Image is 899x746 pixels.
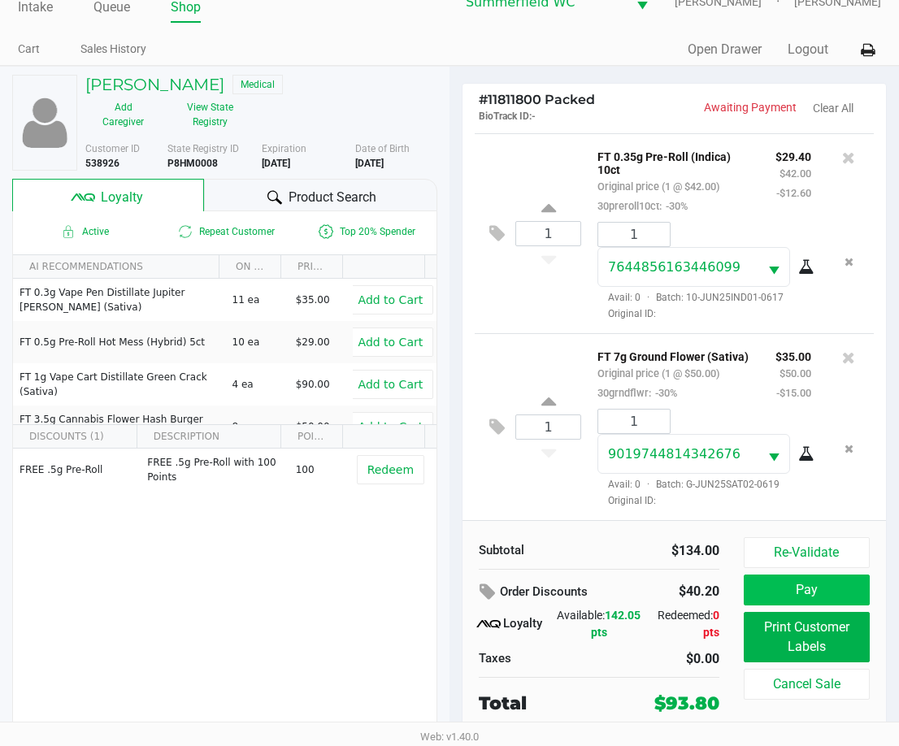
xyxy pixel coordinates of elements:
[225,363,289,406] td: 4 ea
[744,575,870,605] button: Pay
[348,327,434,357] button: Add to Cart
[479,541,587,560] div: Subtotal
[641,607,719,641] div: Redeemed:
[296,336,330,348] span: $29.00
[85,143,140,154] span: Customer ID
[688,40,762,59] button: Open Drawer
[316,222,336,241] inline-svg: Is a top 20% spender
[744,669,870,700] button: Cancel Sale
[813,100,853,117] button: Clear All
[591,609,641,639] span: 142.05 pts
[289,449,352,491] td: 100
[162,94,250,135] button: View State Registry
[225,279,289,321] td: 11 ea
[641,292,656,303] span: ·
[85,94,162,135] button: Add Caregiver
[479,92,488,107] span: #
[597,292,784,303] span: Avail: 0 Batch: 10-JUN25IND01-0617
[295,222,436,241] span: Top 20% Spender
[744,537,870,568] button: Re-Validate
[597,180,719,193] small: Original price (1 @ $42.00)
[358,420,423,433] span: Add to Cart
[13,406,225,448] td: FT 3.5g Cannabis Flower Hash Burger (Indica)
[357,455,424,484] button: Redeem
[13,255,436,424] div: Data table
[776,187,811,199] small: -$12.60
[13,255,219,279] th: AI RECOMMENDATIONS
[597,200,688,212] small: 30preroll10ct:
[611,541,719,561] div: $134.00
[13,425,137,449] th: DISCOUNTS (1)
[420,731,479,743] span: Web: v1.40.0
[176,222,195,241] inline-svg: Is repeat customer
[80,39,146,59] a: Sales History
[838,434,860,464] button: Remove the package from the orderLine
[479,614,557,634] div: Loyalty
[225,406,289,448] td: 8 ea
[479,111,532,122] span: BioTrack ID:
[167,158,218,169] b: P8HM0008
[479,578,631,607] div: Order Discounts
[367,463,414,476] span: Redeem
[758,248,789,286] button: Select
[479,649,587,668] div: Taxes
[262,143,306,154] span: Expiration
[13,449,140,491] td: FREE .5g Pre-Roll
[788,40,828,59] button: Logout
[358,293,423,306] span: Add to Cart
[532,111,536,122] span: -
[597,367,719,380] small: Original price (1 @ $50.00)
[611,649,719,669] div: $0.00
[775,146,811,163] p: $29.40
[655,578,719,605] div: $40.20
[219,255,280,279] th: ON HAND
[289,188,376,207] span: Product Search
[651,387,677,399] span: -30%
[780,167,811,180] small: $42.00
[597,306,811,321] span: Original ID:
[654,690,719,717] div: $93.80
[479,690,623,717] div: Total
[296,379,330,390] span: $90.00
[358,336,423,349] span: Add to Cart
[154,222,296,241] span: Repeat Customer
[137,425,280,449] th: DESCRIPTION
[838,247,860,277] button: Remove the package from the orderLine
[280,425,342,449] th: POINTS
[597,146,751,176] p: FT 0.35g Pre-Roll (Indica) 10ct
[355,158,384,169] b: [DATE]
[13,222,154,241] span: Active
[479,92,595,107] span: 11811800 Packed
[101,188,143,207] span: Loyalty
[597,346,751,363] p: FT 7g Ground Flower (Sativa)
[608,259,740,275] span: 7644856163446099
[348,370,434,399] button: Add to Cart
[232,75,283,94] span: Medical
[662,200,688,212] span: -30%
[85,75,224,94] h5: [PERSON_NAME]
[13,321,225,363] td: FT 0.5g Pre-Roll Hot Mess (Hybrid) 5ct
[348,285,434,314] button: Add to Cart
[744,612,870,662] button: Print Customer Labels
[758,435,789,473] button: Select
[775,346,811,363] p: $35.00
[225,321,289,363] td: 10 ea
[641,479,656,490] span: ·
[597,493,811,508] span: Original ID:
[348,412,434,441] button: Add to Cart
[557,607,641,641] div: Available:
[167,143,239,154] span: State Registry ID
[140,449,288,491] td: FREE .5g Pre-Roll with 100 Points
[13,363,225,406] td: FT 1g Vape Cart Distillate Green Crack (Sativa)
[59,222,78,241] inline-svg: Active loyalty member
[358,378,423,391] span: Add to Cart
[355,143,410,154] span: Date of Birth
[780,367,811,380] small: $50.00
[13,425,436,693] div: Data table
[296,294,330,306] span: $35.00
[597,387,677,399] small: 30grndflwr:
[85,158,119,169] b: 538926
[18,39,40,59] a: Cart
[13,279,225,321] td: FT 0.3g Vape Pen Distillate Jupiter [PERSON_NAME] (Sativa)
[280,255,342,279] th: PRICE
